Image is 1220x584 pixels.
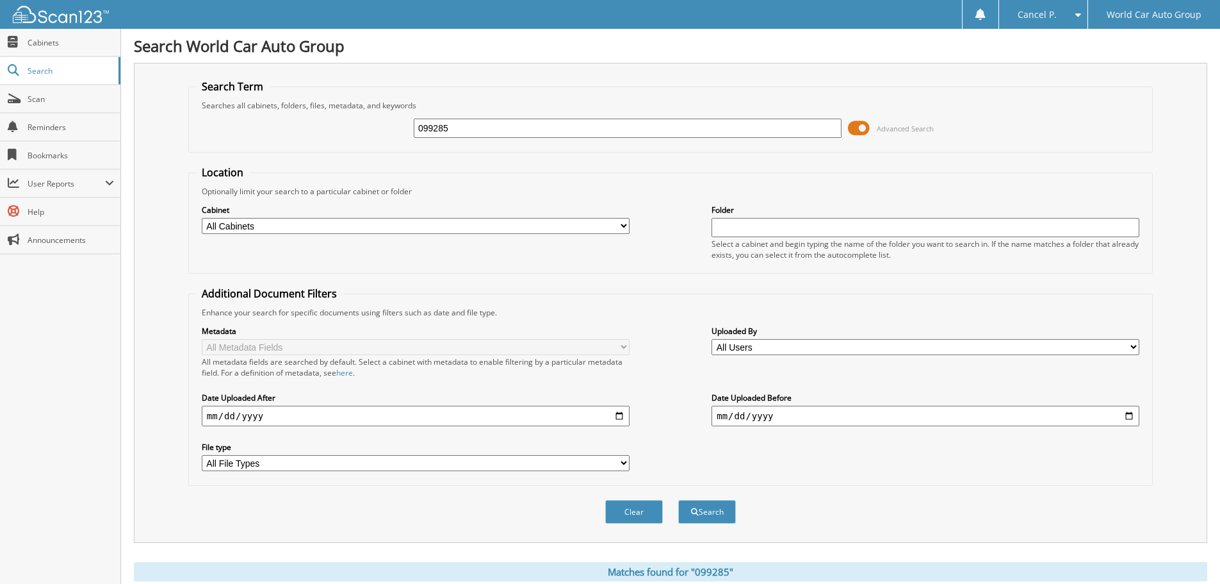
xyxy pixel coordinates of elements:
[202,406,630,426] input: start
[28,122,114,133] span: Reminders
[28,150,114,161] span: Bookmarks
[13,6,109,23] img: scan123-logo-white.svg
[202,204,630,215] label: Cabinet
[28,235,114,246] span: Announcements
[202,392,630,403] label: Date Uploaded After
[195,79,270,94] legend: Search Term
[134,35,1207,56] h1: Search World Car Auto Group
[712,204,1139,215] label: Folder
[712,326,1139,337] label: Uploaded By
[28,206,114,217] span: Help
[336,367,353,378] a: here
[195,165,250,179] legend: Location
[202,326,630,337] label: Metadata
[877,124,934,133] span: Advanced Search
[202,356,630,378] div: All metadata fields are searched by default. Select a cabinet with metadata to enable filtering b...
[202,442,630,453] label: File type
[28,65,112,76] span: Search
[28,37,114,48] span: Cabinets
[28,178,105,189] span: User Reports
[195,186,1146,197] div: Optionally limit your search to a particular cabinet or folder
[678,500,736,524] button: Search
[712,238,1139,260] div: Select a cabinet and begin typing the name of the folder you want to search in. If the name match...
[195,307,1146,318] div: Enhance your search for specific documents using filters such as date and file type.
[28,94,114,104] span: Scan
[1107,11,1201,19] span: World Car Auto Group
[1018,11,1057,19] span: Cancel P.
[712,392,1139,403] label: Date Uploaded Before
[134,562,1207,581] div: Matches found for "099285"
[195,287,343,301] legend: Additional Document Filters
[195,100,1146,111] div: Searches all cabinets, folders, files, metadata, and keywords
[605,500,663,524] button: Clear
[712,406,1139,426] input: end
